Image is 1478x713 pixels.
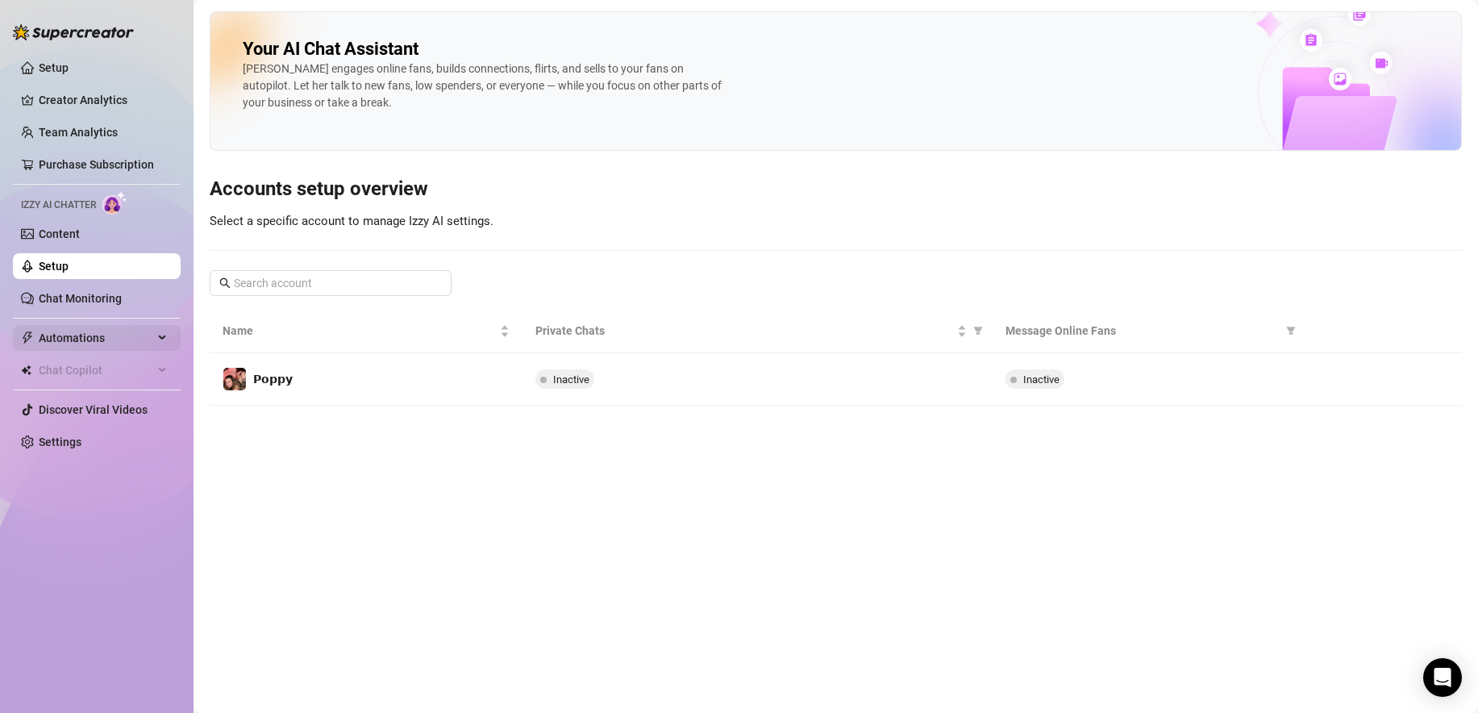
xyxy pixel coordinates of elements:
span: Izzy AI Chatter [21,198,96,213]
span: filter [973,326,983,336]
span: Name [223,322,497,340]
span: right [1326,373,1337,385]
a: Settings [39,436,81,448]
img: 𝗣𝗼𝗽𝗽𝘆 [223,368,246,390]
span: Automations [39,325,153,351]
span: search [219,277,231,289]
th: Name [210,309,523,353]
a: Setup [39,61,69,74]
span: filter [1286,326,1296,336]
a: Creator Analytics [39,87,168,113]
h3: Accounts setup overview [210,177,1462,202]
img: Chat Copilot [21,365,31,376]
img: logo-BBDzfeDw.svg [13,24,134,40]
span: Inactive [1023,373,1060,386]
button: right [1318,366,1344,392]
a: Setup [39,260,69,273]
a: Discover Viral Videos [39,403,148,416]
th: Private Chats [523,309,992,353]
span: Private Chats [535,322,953,340]
span: Select a specific account to manage Izzy AI settings. [210,214,493,228]
span: Inactive [553,373,589,386]
a: Purchase Subscription [39,158,154,171]
input: Search account [234,274,429,292]
a: Content [39,227,80,240]
a: Chat Monitoring [39,292,122,305]
span: Chat Copilot [39,357,153,383]
span: Message Online Fans [1005,322,1280,340]
div: [PERSON_NAME] engages online fans, builds connections, flirts, and sells to your fans on autopilo... [243,60,727,111]
a: Team Analytics [39,126,118,139]
span: 𝗣𝗼𝗽𝗽𝘆 [253,373,293,386]
span: filter [970,319,986,343]
img: AI Chatter [102,191,127,215]
div: Open Intercom Messenger [1423,658,1462,697]
h2: Your AI Chat Assistant [243,38,418,60]
span: filter [1283,319,1299,343]
span: thunderbolt [21,331,34,344]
